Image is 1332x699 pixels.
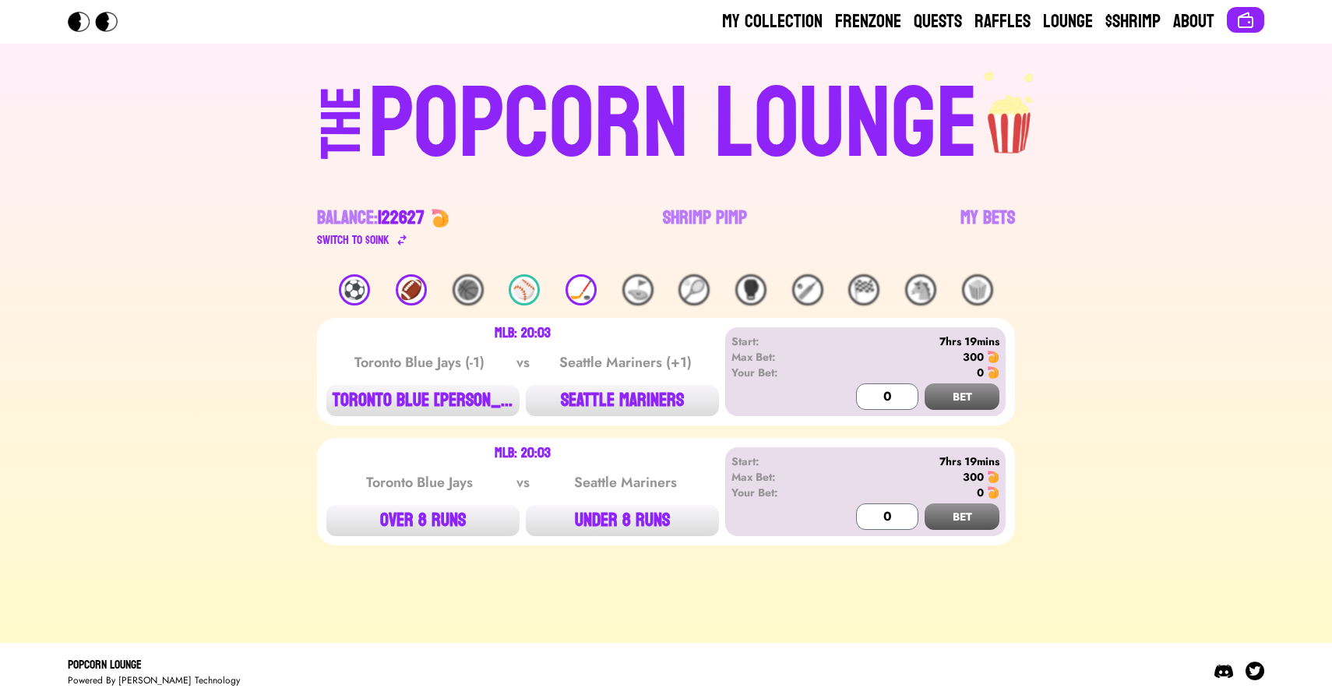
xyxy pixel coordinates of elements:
[547,351,704,373] div: Seattle Mariners (+1)
[722,9,823,34] a: My Collection
[495,447,551,460] div: MLB: 20:03
[731,485,821,500] div: Your Bet:
[792,274,823,305] div: 🏏
[987,471,999,483] img: 🍤
[317,231,389,249] div: Switch to $ OINK
[622,274,654,305] div: ⛳️
[513,351,533,373] div: vs
[1214,662,1233,680] img: Discord
[925,503,999,530] button: BET
[526,505,719,536] button: UNDER 8 RUNS
[396,274,427,305] div: 🏈
[960,206,1015,249] a: My Bets
[821,454,999,469] div: 7hrs 19mins
[987,351,999,363] img: 🍤
[974,9,1031,34] a: Raffles
[509,274,540,305] div: ⚾️
[339,274,370,305] div: ⚽️
[1173,9,1214,34] a: About
[526,385,719,416] button: SEATTLE MARINERS
[731,365,821,380] div: Your Bet:
[341,471,499,493] div: Toronto Blue Jays
[1246,662,1264,680] img: Twitter
[987,486,999,499] img: 🍤
[821,334,999,349] div: 7hrs 19mins
[905,274,936,305] div: 🐴
[731,469,821,485] div: Max Bet:
[978,69,1042,156] img: popcorn
[977,365,984,380] div: 0
[453,274,484,305] div: 🏀
[1236,11,1255,30] img: Connect wallet
[848,274,879,305] div: 🏁
[368,75,978,175] div: POPCORN LOUNGE
[963,349,984,365] div: 300
[341,351,499,373] div: Toronto Blue Jays (-1)
[186,69,1146,175] a: THEPOPCORN LOUNGEpopcorn
[513,471,533,493] div: vs
[731,454,821,469] div: Start:
[835,9,901,34] a: Frenzone
[735,274,766,305] div: 🥊
[68,674,240,687] div: Powered By [PERSON_NAME] Technology
[925,383,999,410] button: BET
[963,469,984,485] div: 300
[914,9,962,34] a: Quests
[495,327,551,340] div: MLB: 20:03
[962,274,993,305] div: 🍿
[1043,9,1093,34] a: Lounge
[663,206,747,249] a: Shrimp Pimp
[1105,9,1161,34] a: $Shrimp
[326,505,520,536] button: OVER 8 RUNS
[314,86,370,190] div: THE
[731,334,821,349] div: Start:
[731,349,821,365] div: Max Bet:
[547,471,704,493] div: Seattle Mariners
[987,366,999,379] img: 🍤
[378,201,425,235] span: 122627
[68,12,130,32] img: Popcorn
[431,209,449,228] img: 🍤
[678,274,710,305] div: 🎾
[326,385,520,416] button: TORONTO BLUE [PERSON_NAME]...
[566,274,597,305] div: 🏒
[68,655,240,674] div: Popcorn Lounge
[977,485,984,500] div: 0
[317,206,425,231] div: Balance:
